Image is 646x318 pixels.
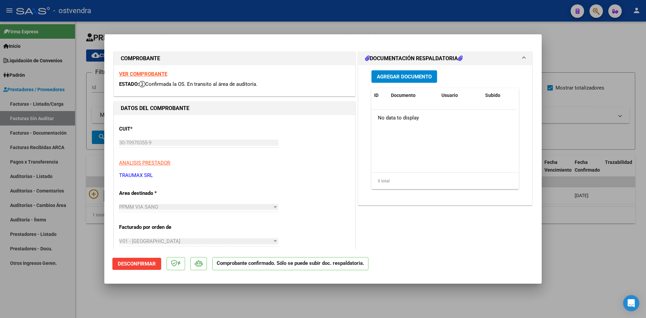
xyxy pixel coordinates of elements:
datatable-header-cell: ID [371,88,388,103]
datatable-header-cell: Documento [388,88,439,103]
datatable-header-cell: Acción [516,88,550,103]
h1: DOCUMENTACIÓN RESPALDATORIA [365,55,463,63]
span: Usuario [441,93,458,98]
div: No data to display [371,110,516,127]
span: V01 - [GEOGRAPHIC_DATA] [119,238,180,244]
p: Comprobante confirmado. Sólo se puede subir doc. respaldatoria. [212,257,368,270]
span: ANALISIS PRESTADOR [119,160,170,166]
div: 0 total [371,173,519,189]
p: Facturado por orden de [119,223,188,231]
span: PPMM VIA SANO [119,204,158,210]
button: Desconfirmar [112,258,161,270]
mat-expansion-panel-header: DOCUMENTACIÓN RESPALDATORIA [358,52,532,65]
strong: DATOS DEL COMPROBANTE [121,105,189,111]
span: Desconfirmar [118,261,156,267]
datatable-header-cell: Subido [482,88,516,103]
strong: COMPROBANTE [121,55,160,62]
span: Documento [391,93,416,98]
p: Area destinado * [119,189,188,197]
p: CUIT [119,125,188,133]
button: Agregar Documento [371,70,437,83]
a: VER COMPROBANTE [119,71,167,77]
span: ESTADO: [119,81,139,87]
span: ID [374,93,379,98]
span: Confirmada la OS. En transito al área de auditoría. [139,81,257,87]
div: DOCUMENTACIÓN RESPALDATORIA [358,65,532,205]
span: Subido [485,93,500,98]
span: Agregar Documento [377,74,432,80]
datatable-header-cell: Usuario [439,88,482,103]
p: TRAUMAX SRL [119,172,350,179]
div: Open Intercom Messenger [623,295,639,311]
